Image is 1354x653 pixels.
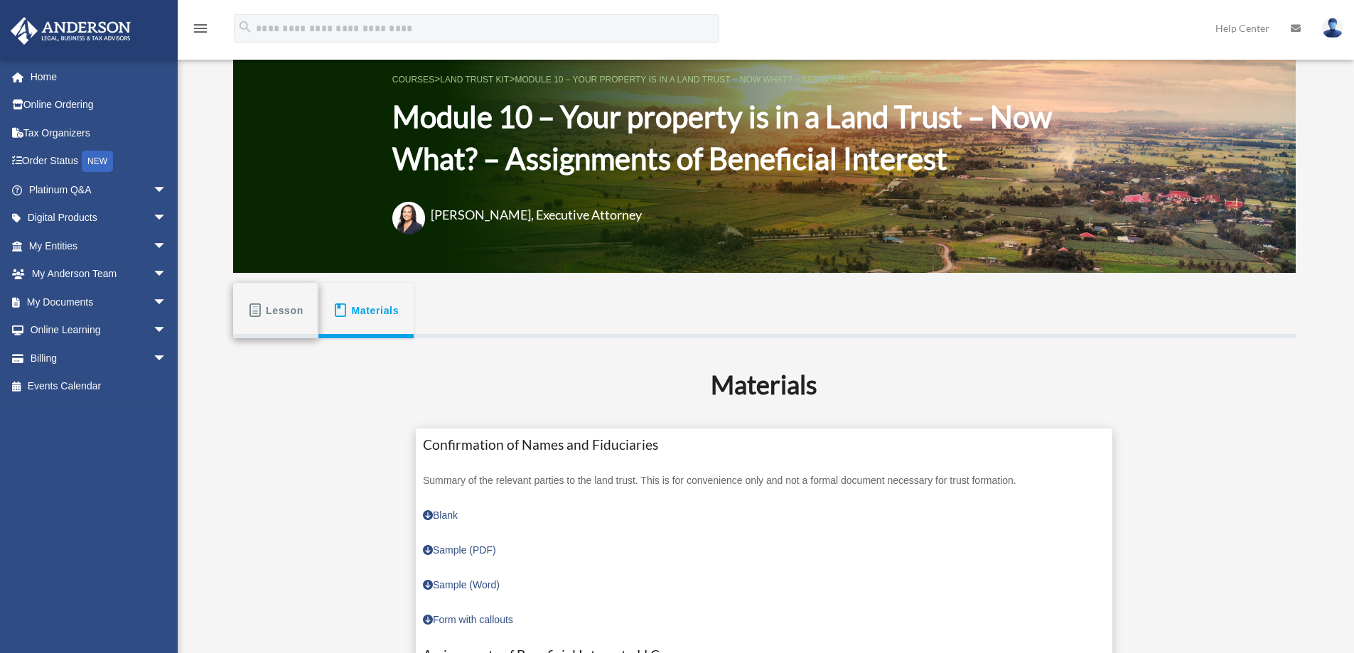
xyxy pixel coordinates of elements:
[10,316,188,345] a: Online Learningarrow_drop_down
[153,204,181,233] span: arrow_drop_down
[10,119,188,147] a: Tax Organizers
[10,204,188,232] a: Digital Productsarrow_drop_down
[1322,18,1343,38] img: User Pic
[392,75,434,85] a: COURSES
[10,232,188,260] a: My Entitiesarrow_drop_down
[515,75,974,85] a: Module 10 – Your property is in a Land Trust – Now What? – Assignments of Beneficial Interest
[153,288,181,317] span: arrow_drop_down
[153,260,181,289] span: arrow_drop_down
[440,75,509,85] a: Land Trust Kit
[153,232,181,261] span: arrow_drop_down
[431,206,642,224] h3: [PERSON_NAME], Executive Attorney
[392,96,1137,180] h1: Module 10 – Your property is in a Land Trust – Now What? – Assignments of Beneficial Interest
[423,436,1105,455] h3: Confirmation of Names and Fiduciaries
[423,472,1105,490] p: Summary of the relevant parties to the land trust. This is for convenience only and not a formal ...
[423,544,496,556] a: Sample (PDF)
[237,19,253,35] i: search
[192,20,209,37] i: menu
[392,202,425,234] img: Amanda-Wylanda.png
[423,579,500,590] a: Sample (Word)
[153,344,181,373] span: arrow_drop_down
[6,17,135,45] img: Anderson Advisors Platinum Portal
[10,288,188,316] a: My Documentsarrow_drop_down
[10,372,188,401] a: Events Calendar
[352,298,399,323] span: Materials
[82,151,113,172] div: NEW
[10,63,188,91] a: Home
[424,367,1104,402] h2: Materials
[10,344,188,372] a: Billingarrow_drop_down
[10,260,188,288] a: My Anderson Teamarrow_drop_down
[10,176,188,204] a: Platinum Q&Aarrow_drop_down
[423,509,458,521] a: Blank
[423,614,513,625] a: Form with callouts
[192,25,209,37] a: menu
[392,70,1137,88] p: > >
[153,176,181,205] span: arrow_drop_down
[10,91,188,119] a: Online Ordering
[10,147,188,176] a: Order StatusNEW
[153,316,181,345] span: arrow_drop_down
[266,298,303,323] span: Lesson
